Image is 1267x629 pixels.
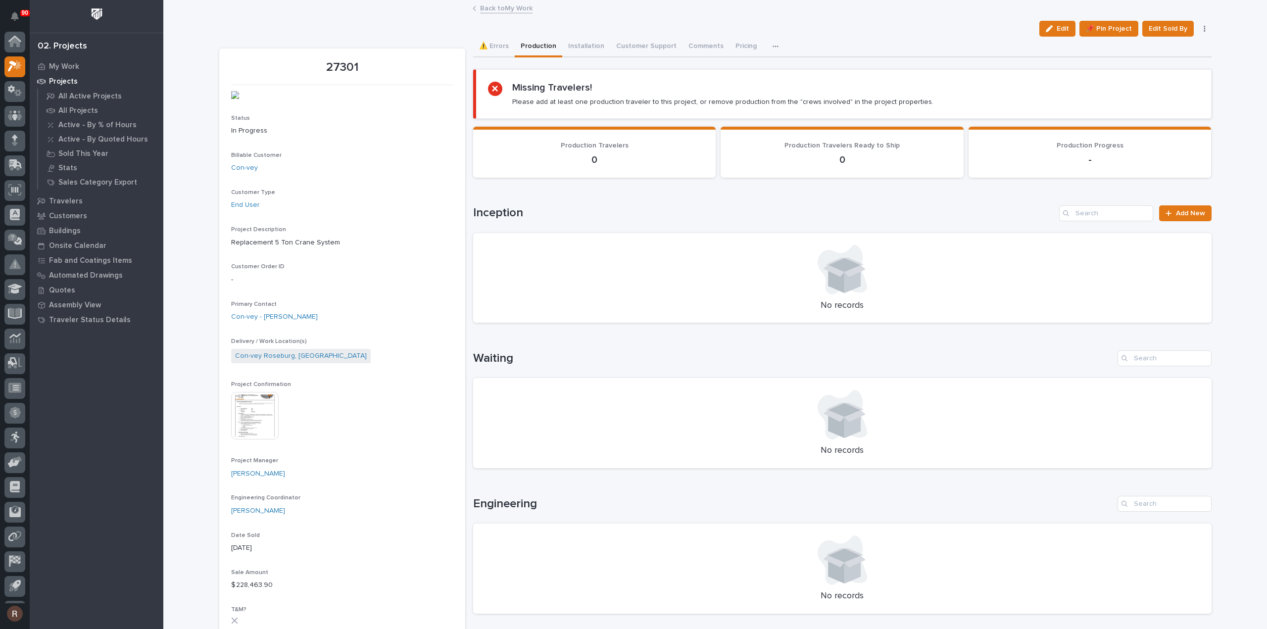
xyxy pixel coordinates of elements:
[512,82,592,94] h2: Missing Travelers!
[231,469,285,479] a: [PERSON_NAME]
[49,271,123,280] p: Automated Drawings
[38,161,163,175] a: Stats
[485,154,704,166] p: 0
[1149,23,1187,35] span: Edit Sold By
[980,154,1200,166] p: -
[4,6,25,27] button: Notifications
[515,37,562,57] button: Production
[231,163,258,173] a: Con-vey
[30,238,163,253] a: Onsite Calendar
[784,142,900,149] span: Production Travelers Ready to Ship
[682,37,730,57] button: Comments
[610,37,682,57] button: Customer Support
[732,154,952,166] p: 0
[485,445,1200,456] p: No records
[562,37,610,57] button: Installation
[561,142,629,149] span: Production Travelers
[38,132,163,146] a: Active - By Quoted Hours
[480,2,533,13] a: Back toMy Work
[473,206,1056,220] h1: Inception
[1057,142,1123,149] span: Production Progress
[30,208,163,223] a: Customers
[12,12,25,28] div: Notifications90
[231,495,300,501] span: Engineering Coordinator
[1039,21,1075,37] button: Edit
[30,194,163,208] a: Travelers
[49,62,79,71] p: My Work
[231,607,246,613] span: T&M?
[231,264,285,270] span: Customer Order ID
[49,212,87,221] p: Customers
[473,497,1114,511] h1: Engineering
[231,115,250,121] span: Status
[231,238,453,248] p: Replacement 5 Ton Crane System
[58,106,98,115] p: All Projects
[1079,21,1138,37] button: 📌 Pin Project
[1086,23,1132,35] span: 📌 Pin Project
[231,458,278,464] span: Project Manager
[1059,205,1153,221] input: Search
[58,121,137,130] p: Active - By % of Hours
[231,339,307,344] span: Delivery / Work Location(s)
[1118,350,1212,366] input: Search
[49,316,131,325] p: Traveler Status Details
[30,223,163,238] a: Buildings
[231,301,277,307] span: Primary Contact
[231,200,260,210] a: End User
[30,74,163,89] a: Projects
[30,253,163,268] a: Fab and Coatings Items
[231,275,453,285] p: -
[231,152,282,158] span: Billable Customer
[231,382,291,387] span: Project Confirmation
[58,164,77,173] p: Stats
[473,37,515,57] button: ⚠️ Errors
[58,92,122,101] p: All Active Projects
[231,506,285,516] a: [PERSON_NAME]
[730,37,763,57] button: Pricing
[22,9,28,16] p: 90
[1118,496,1212,512] input: Search
[58,149,108,158] p: Sold This Year
[49,227,81,236] p: Buildings
[231,543,453,553] p: [DATE]
[231,126,453,136] p: In Progress
[231,91,305,99] img: yjL2zhty42XvhCs_AJkVs3aaaHLPtICk2tjrTWHsc64
[235,351,367,361] a: Con-vey Roseburg, [GEOGRAPHIC_DATA]
[4,603,25,624] button: users-avatar
[30,283,163,297] a: Quotes
[49,242,106,250] p: Onsite Calendar
[49,286,75,295] p: Quotes
[58,178,137,187] p: Sales Category Export
[49,77,78,86] p: Projects
[30,59,163,74] a: My Work
[30,312,163,327] a: Traveler Status Details
[38,175,163,189] a: Sales Category Export
[88,5,106,23] img: Workspace Logo
[1159,205,1211,221] a: Add New
[58,135,148,144] p: Active - By Quoted Hours
[231,532,260,538] span: Date Sold
[49,256,132,265] p: Fab and Coatings Items
[38,146,163,160] a: Sold This Year
[38,118,163,132] a: Active - By % of Hours
[49,197,83,206] p: Travelers
[485,591,1200,602] p: No records
[1142,21,1194,37] button: Edit Sold By
[38,103,163,117] a: All Projects
[231,312,318,322] a: Con-vey - [PERSON_NAME]
[1176,210,1205,217] span: Add New
[231,227,286,233] span: Project Description
[38,89,163,103] a: All Active Projects
[231,570,268,576] span: Sale Amount
[512,97,933,106] p: Please add at least one production traveler to this project, or remove production from the "crews...
[485,300,1200,311] p: No records
[231,190,275,195] span: Customer Type
[1057,24,1069,33] span: Edit
[38,41,87,52] div: 02. Projects
[473,351,1114,366] h1: Waiting
[49,301,101,310] p: Assembly View
[30,268,163,283] a: Automated Drawings
[231,580,453,590] p: $ 228,463.90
